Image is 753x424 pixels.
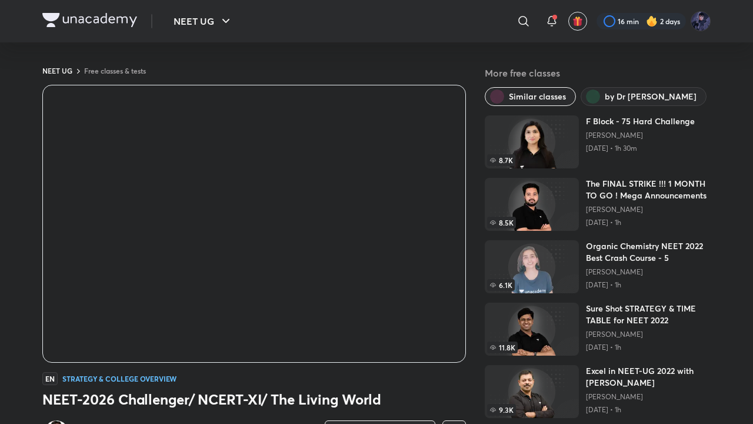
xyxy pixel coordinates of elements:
a: [PERSON_NAME] [586,330,711,339]
h3: NEET-2026 Challenger/ NCERT-XI/ The Living World [42,390,466,409]
h6: Sure Shot STRATEGY & TIME TABLE for NEET 2022 [586,303,711,326]
p: [DATE] • 1h 30m [586,144,695,153]
a: Company Logo [42,13,137,30]
img: Mayank Singh [691,11,711,31]
span: 8.7K [487,154,515,166]
h6: Excel in NEET-UG 2022 with [PERSON_NAME] [586,365,711,389]
img: streak [646,15,658,27]
a: [PERSON_NAME] [586,205,711,214]
a: [PERSON_NAME] [586,392,711,402]
span: 9.3K [487,404,516,416]
img: Company Logo [42,13,137,27]
h5: More free classes [485,66,711,80]
a: Free classes & tests [84,66,146,75]
p: [DATE] • 1h [586,343,711,352]
p: [DATE] • 1h [586,405,711,415]
h6: F Block - 75 Hard Challenge [586,115,695,127]
span: by Dr Amit Gupta [605,91,697,102]
a: [PERSON_NAME] [586,267,711,277]
h6: The FINAL STRIKE !!! 1 MONTH TO GO ! Mega Announcements [586,178,711,201]
p: [DATE] • 1h [586,218,711,227]
span: EN [42,372,58,385]
iframe: Class [43,85,465,362]
a: NEET UG [42,66,72,75]
span: Similar classes [509,91,566,102]
button: Similar classes [485,87,576,106]
button: avatar [568,12,587,31]
button: NEET UG [166,9,240,33]
span: 6.1K [487,279,515,291]
img: avatar [572,16,583,26]
p: [DATE] • 1h [586,280,711,290]
button: by Dr Amit Gupta [581,87,707,106]
span: 8.5K [487,217,516,228]
a: [PERSON_NAME] [586,131,695,140]
h6: Organic Chemistry NEET 2022 Best Crash Course - 5 [586,240,711,264]
h4: Strategy & College Overview [62,375,176,382]
span: 11.8K [487,342,518,353]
